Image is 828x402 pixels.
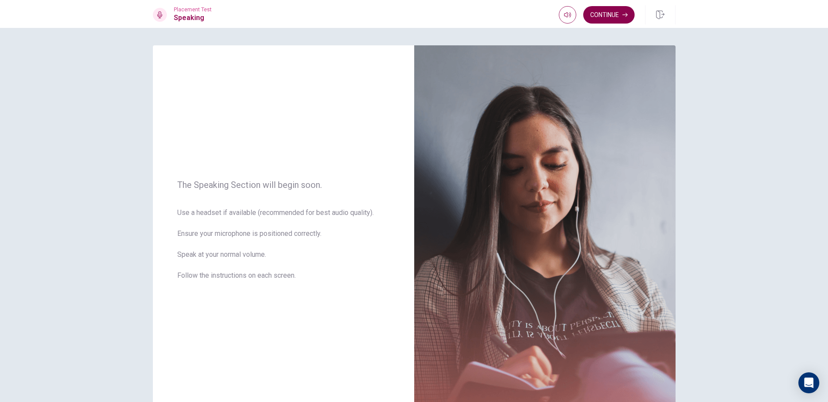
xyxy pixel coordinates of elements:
span: The Speaking Section will begin soon. [177,180,390,190]
span: Use a headset if available (recommended for best audio quality). Ensure your microphone is positi... [177,208,390,291]
h1: Speaking [174,13,212,23]
button: Continue [583,6,635,24]
div: Open Intercom Messenger [798,372,819,393]
span: Placement Test [174,7,212,13]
